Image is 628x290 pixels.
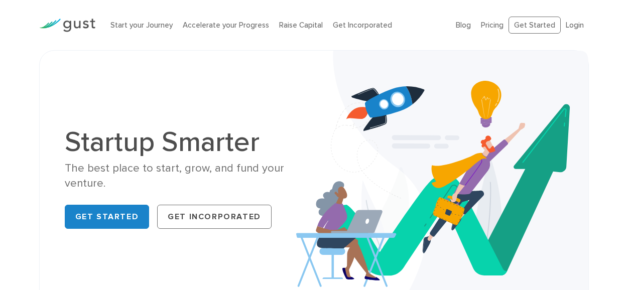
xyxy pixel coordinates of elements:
[481,21,504,30] a: Pricing
[65,161,307,191] div: The best place to start, grow, and fund your venture.
[456,21,471,30] a: Blog
[65,128,307,156] h1: Startup Smarter
[566,21,584,30] a: Login
[39,19,95,32] img: Gust Logo
[333,21,392,30] a: Get Incorporated
[509,17,561,34] a: Get Started
[157,205,272,229] a: Get Incorporated
[110,21,173,30] a: Start your Journey
[183,21,269,30] a: Accelerate your Progress
[65,205,150,229] a: Get Started
[279,21,323,30] a: Raise Capital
